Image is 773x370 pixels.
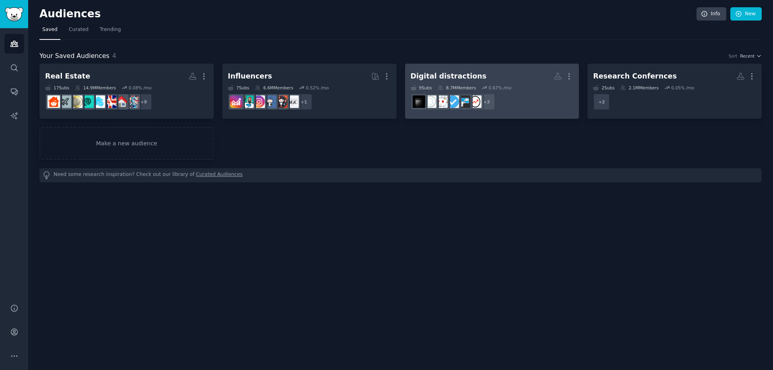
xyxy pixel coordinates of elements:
[39,8,697,21] h2: Audiences
[228,85,249,91] div: 7 Sub s
[587,64,762,119] a: Research Confernces2Subs2.1MMembers0.05% /mo+2
[405,64,579,119] a: Digital distractions9Subs8.7MMembers0.67% /mo+3ProcrastinationismADHDgetdisciplinedproductivitydi...
[478,93,495,110] div: + 3
[70,95,83,108] img: UKPersonalFinance
[413,95,425,108] img: MuditaKompakt
[126,95,139,108] img: MakeMoneyInUK
[306,85,329,91] div: 0.52 % /mo
[69,26,89,33] span: Curated
[93,95,105,108] img: UKpropertygroup
[697,7,726,21] a: Info
[411,85,432,91] div: 9 Sub s
[458,95,470,108] img: ADHD
[286,95,299,108] img: BeautyGuruChatter
[128,85,151,91] div: 0.08 % /mo
[100,26,121,33] span: Trending
[222,64,397,119] a: Influencers7Subs6.6MMembers0.52% /mo+1BeautyGuruChattersocialmediaInstagramInstagramMarketinginfl...
[45,85,69,91] div: 17 Sub s
[424,95,436,108] img: digitalminimalism
[39,127,214,160] a: Make a new audience
[435,95,448,108] img: productivity
[489,85,512,91] div: 0.67 % /mo
[593,71,677,81] div: Research Confernces
[740,53,754,59] span: Recent
[438,85,476,91] div: 8.7M Members
[81,95,94,108] img: PropertyInvestingUK
[104,95,116,108] img: unitedkingdom
[75,85,116,91] div: 14.9M Members
[59,95,71,108] img: ExpatFIRE
[593,85,614,91] div: 2 Sub s
[39,51,110,61] span: Your Saved Audiences
[5,7,23,21] img: GummySearch logo
[411,71,487,81] div: Digital distractions
[740,53,762,59] button: Recent
[469,95,482,108] img: Procrastinationism
[729,53,738,59] div: Sort
[39,168,762,182] div: Need some research inspiration? Check out our library of
[228,71,272,81] div: Influencers
[275,95,287,108] img: socialmedia
[446,95,459,108] img: getdisciplined
[241,95,254,108] img: influencermarketing
[230,95,242,108] img: InstagramGrowthTips
[42,26,58,33] span: Saved
[97,23,124,40] a: Trending
[671,85,694,91] div: 0.05 % /mo
[39,64,214,119] a: Real Estate17Subs14.9MMembers0.08% /mo+9MakeMoneyInUKHousingUKunitedkingdomUKpropertygroupPropert...
[45,71,90,81] div: Real Estate
[264,95,276,108] img: Instagram
[730,7,762,21] a: New
[48,95,60,108] img: RealEstateAdvice
[620,85,658,91] div: 2.1M Members
[296,93,312,110] div: + 1
[593,93,610,110] div: + 2
[115,95,128,108] img: HousingUK
[135,93,152,110] div: + 9
[255,85,293,91] div: 6.6M Members
[39,23,60,40] a: Saved
[252,95,265,108] img: InstagramMarketing
[66,23,91,40] a: Curated
[196,171,243,180] a: Curated Audiences
[112,52,116,60] span: 4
